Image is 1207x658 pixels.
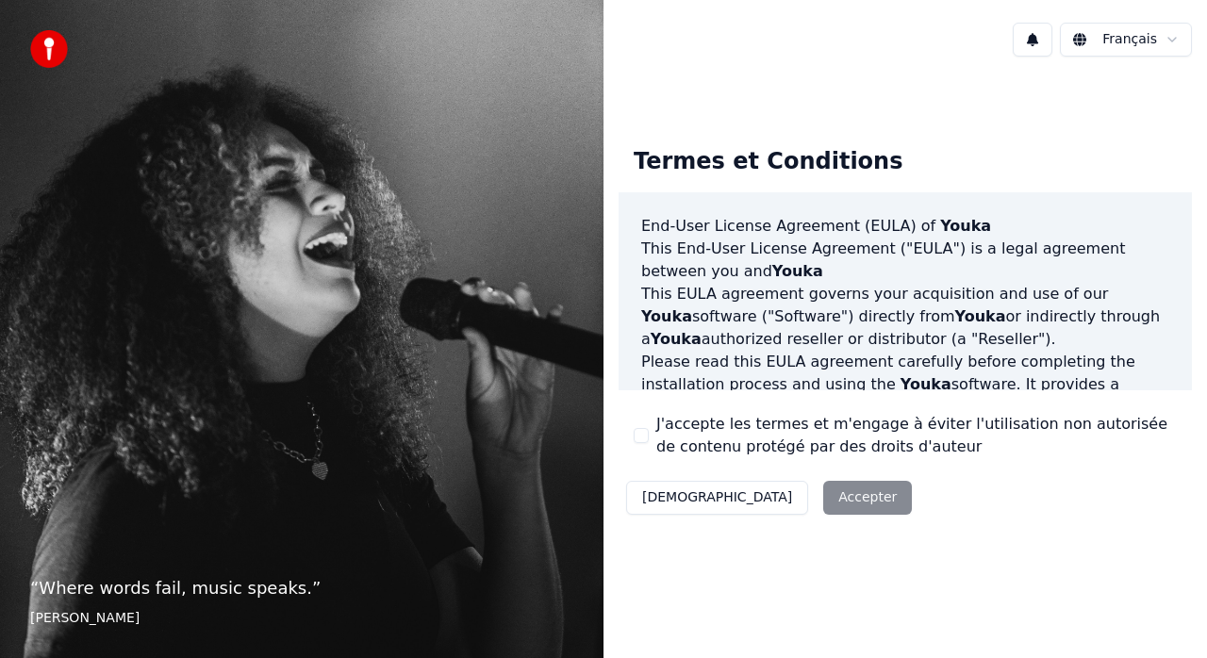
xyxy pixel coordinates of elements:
[940,217,991,235] span: Youka
[30,575,573,601] p: “ Where words fail, music speaks. ”
[955,307,1006,325] span: Youka
[656,413,1177,458] label: J'accepte les termes et m'engage à éviter l'utilisation non autorisée de contenu protégé par des ...
[30,609,573,628] footer: [PERSON_NAME]
[772,262,823,280] span: Youka
[626,481,808,515] button: [DEMOGRAPHIC_DATA]
[641,238,1169,283] p: This End-User License Agreement ("EULA") is a legal agreement between you and
[901,375,951,393] span: Youka
[641,351,1169,441] p: Please read this EULA agreement carefully before completing the installation process and using th...
[641,283,1169,351] p: This EULA agreement governs your acquisition and use of our software ("Software") directly from o...
[30,30,68,68] img: youka
[619,132,918,192] div: Termes et Conditions
[641,215,1169,238] h3: End-User License Agreement (EULA) of
[641,307,692,325] span: Youka
[651,330,702,348] span: Youka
